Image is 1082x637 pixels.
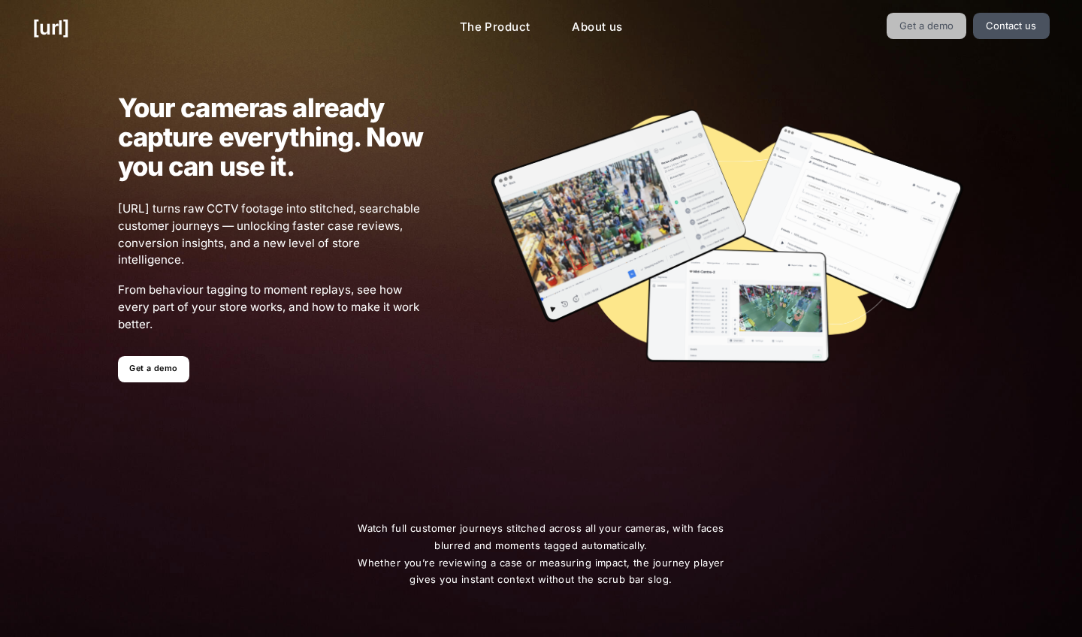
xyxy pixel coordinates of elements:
a: About us [560,13,634,42]
a: Get a demo [887,13,967,39]
span: From behaviour tagging to moment replays, see how every part of your store works, and how to make... [118,282,424,333]
a: Contact us [973,13,1050,39]
span: Watch full customer journeys stitched across all your cameras, with faces blurred and moments tag... [354,520,728,588]
span: [URL] turns raw CCTV footage into stitched, searchable customer journeys — unlocking faster case ... [118,201,424,269]
a: The Product [448,13,543,42]
a: [URL] [32,13,69,42]
h1: Your cameras already capture everything. Now you can use it. [118,93,424,181]
a: Get a demo [118,356,189,382]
